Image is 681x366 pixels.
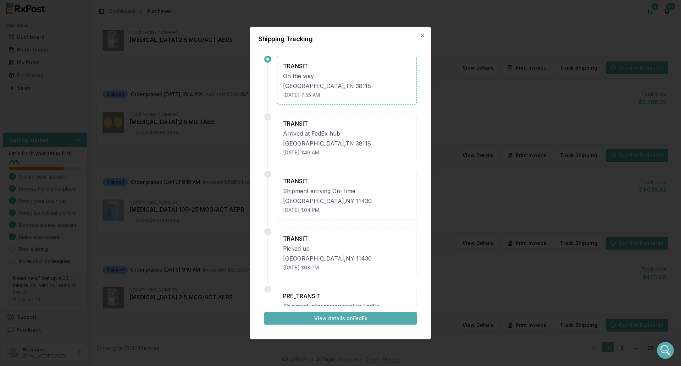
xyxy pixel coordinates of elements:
[6,50,116,73] div: I mightve found some but let me check how many they have
[34,233,39,238] button: Upload attachment
[657,342,674,359] iframe: Intercom live chat
[11,233,17,238] button: Emoji picker
[283,129,411,137] div: Arrived at FedEx hub
[6,135,136,156] div: JEFFREY says…
[31,27,131,40] div: I only see 1 of the Breo 200 that she needs
[20,4,32,15] img: Profile image for Manuel
[283,301,411,310] div: Shipment information sent to FedEx
[111,3,124,16] button: Home
[34,4,81,9] h1: [PERSON_NAME]
[6,218,136,230] textarea: Message…
[6,22,136,50] div: JEFFREY says…
[6,100,136,135] div: Manuel says…
[283,61,411,70] div: TRANSIT
[6,50,136,78] div: Manuel says…
[106,139,131,146] div: thank you
[11,207,111,221] div: I will let [PERSON_NAME] know when he get in
[50,186,131,193] div: looking for Trintillix 20mg please
[283,81,411,90] div: [GEOGRAPHIC_DATA] , TN 38118
[22,233,28,238] button: Gif picker
[6,100,116,129] div: was only able to get 1 x Breo 200 and 2 x 100mg for 15% of each they are in your cart
[283,291,411,300] div: PRE_TRANSIT
[34,9,49,16] p: Active
[6,182,136,203] div: JEFFREY says…
[283,186,411,195] div: Shipment arriving On-Time
[283,264,411,271] div: [DATE] 1:03 PM
[44,182,136,197] div: looking for Trintillix 20mg please
[119,78,136,94] div: ok
[6,78,136,100] div: JEFFREY says…
[283,234,411,242] div: TRANSIT
[11,55,111,69] div: I mightve found some but let me check how many they have
[283,196,411,205] div: [GEOGRAPHIC_DATA] , NY 11430
[283,254,411,262] div: [GEOGRAPHIC_DATA] , NY 11430
[6,165,136,182] div: JEFFREY says…
[283,206,411,213] div: [DATE] 1:04 PM
[101,170,131,177] div: got them ty
[96,165,136,181] div: got them ty
[283,149,411,156] div: [DATE] 1:46 AM
[26,22,136,45] div: I only see 1 of the Breo 200 that she needs
[5,3,18,16] button: go back
[124,83,131,90] div: ok
[283,176,411,185] div: TRANSIT
[124,3,137,16] div: Close
[6,156,136,165] div: [DATE]
[100,135,136,151] div: thank you
[11,104,111,125] div: was only able to get 1 x Breo 200 and 2 x 100mg for 15% of each they are in your cart
[122,230,133,241] button: Send a message…
[283,244,411,252] div: Picked up
[283,119,411,127] div: TRANSIT
[283,91,411,98] div: [DATE] 7:55 AM
[264,312,417,325] button: View details onFedEx
[259,35,422,42] h2: Shipping Tracking
[6,203,136,231] div: Bobbie says…
[283,71,411,80] div: On the way
[6,203,116,225] div: I will let [PERSON_NAME] know when he get in
[283,139,411,147] div: [GEOGRAPHIC_DATA] , TN 38118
